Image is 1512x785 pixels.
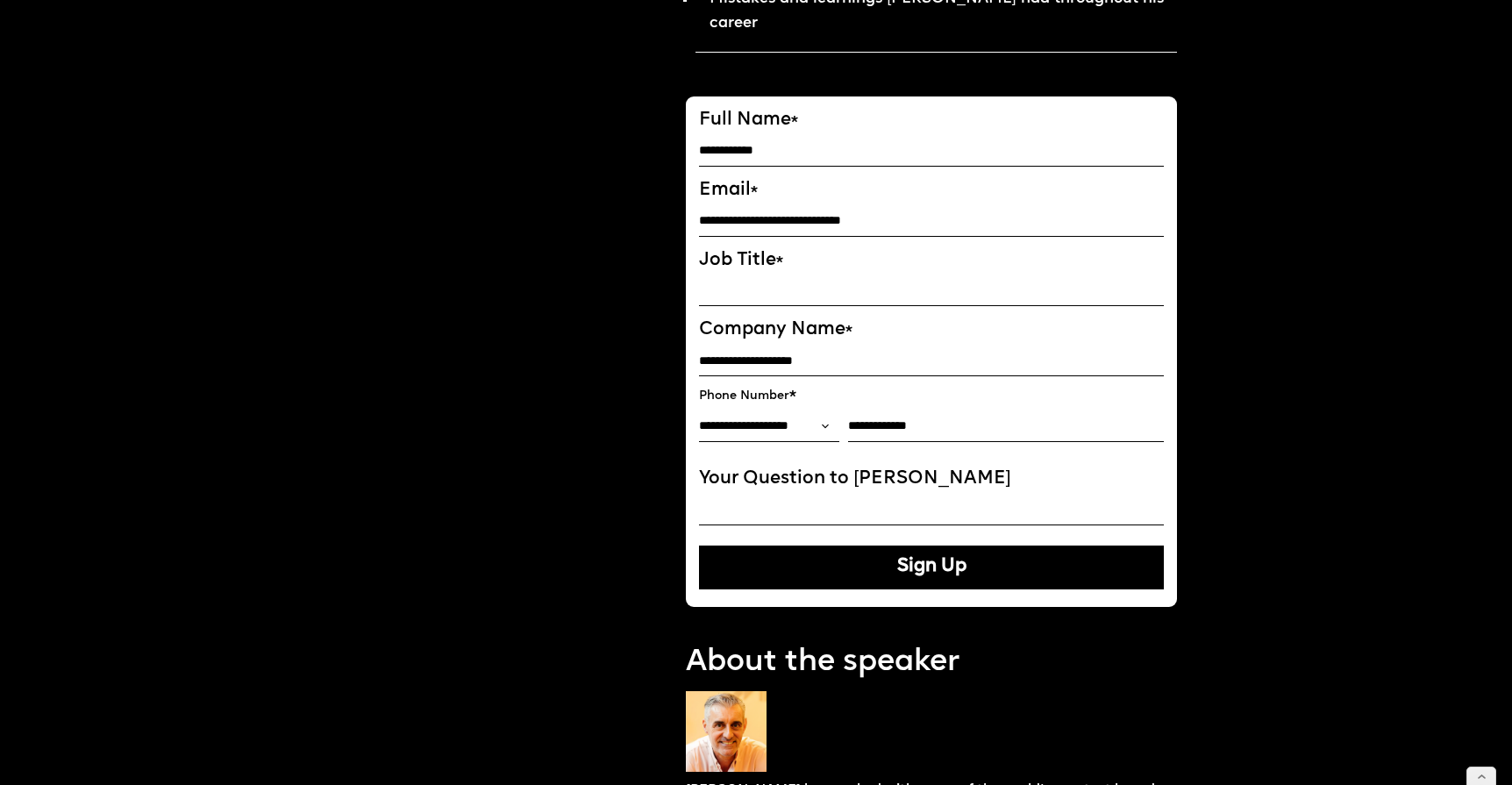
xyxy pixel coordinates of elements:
[699,110,1163,132] label: Full Name
[699,546,1163,589] button: Sign Up
[699,468,1163,490] label: Your Question to [PERSON_NAME]
[686,642,1176,684] p: About the speaker
[699,180,1163,202] label: Email
[699,389,1163,404] label: Phone Number
[699,250,1163,272] label: Job Title
[699,319,1163,341] label: Company Name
